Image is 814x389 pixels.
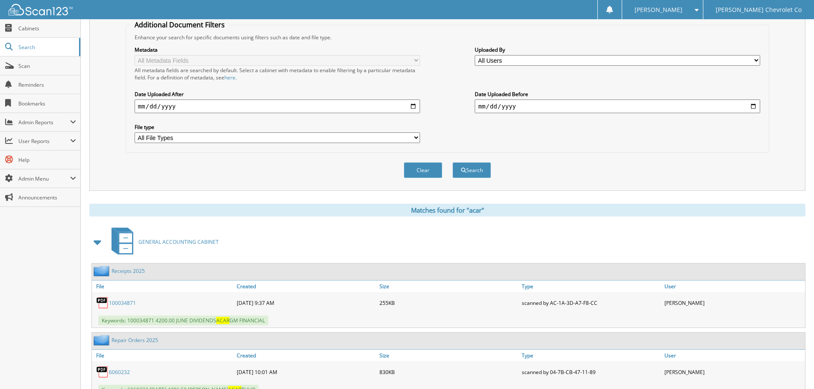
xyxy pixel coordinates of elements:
span: Bookmarks [18,100,76,107]
img: PDF.png [96,296,109,309]
img: scan123-logo-white.svg [9,4,73,15]
a: File [92,350,235,361]
label: Date Uploaded After [135,91,420,98]
div: 255KB [377,294,520,311]
span: Search [18,44,75,51]
a: Size [377,281,520,292]
span: ACAR [216,317,229,324]
div: Matches found for "acar" [89,204,805,216]
div: [PERSON_NAME] [662,363,805,380]
div: [DATE] 10:01 AM [235,363,377,380]
button: Search [453,162,491,178]
label: Uploaded By [475,46,760,53]
a: GENERAL ACCOUNTING CABINET [106,225,219,259]
span: [PERSON_NAME] Chevrolet Co [716,7,802,12]
span: Reminders [18,81,76,88]
div: Enhance your search for specific documents using filters such as date and file type. [130,34,764,41]
span: [PERSON_NAME] [635,7,682,12]
span: Announcements [18,194,76,201]
a: Type [520,281,662,292]
a: 100034871 [109,299,136,307]
legend: Additional Document Filters [130,20,229,29]
a: Created [235,281,377,292]
input: start [135,99,420,113]
div: All metadata fields are searched by default. Select a cabinet with metadata to enable filtering b... [135,67,420,81]
a: User [662,350,805,361]
button: Clear [404,162,442,178]
a: File [92,281,235,292]
a: Receipts 2025 [112,267,145,275]
a: User [662,281,805,292]
div: [PERSON_NAME] [662,294,805,311]
span: Admin Menu [18,175,70,182]
span: Scan [18,62,76,70]
span: Admin Reports [18,119,70,126]
span: GENERAL ACCOUNTING CABINET [138,238,219,246]
a: 6060232 [109,369,130,376]
img: folder2.png [94,266,112,276]
div: scanned by 04-7B-CB-47-11-89 [520,363,662,380]
span: Keywords: 100034871 4200.00 JUNE DIVIDENDS GM FINANCIAL [98,316,268,325]
div: 830KB [377,363,520,380]
span: User Reports [18,137,70,145]
span: Cabinets [18,25,76,32]
div: [DATE] 9:37 AM [235,294,377,311]
a: here [224,74,235,81]
span: Help [18,156,76,164]
a: Repair Orders 2025 [112,336,158,344]
label: File type [135,123,420,131]
a: Created [235,350,377,361]
a: Size [377,350,520,361]
img: PDF.png [96,366,109,378]
img: folder2.png [94,335,112,345]
label: Date Uploaded Before [475,91,760,98]
div: scanned by AC-1A-3D-A7-F8-CC [520,294,662,311]
input: end [475,99,760,113]
a: Type [520,350,662,361]
label: Metadata [135,46,420,53]
iframe: Chat Widget [771,348,814,389]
